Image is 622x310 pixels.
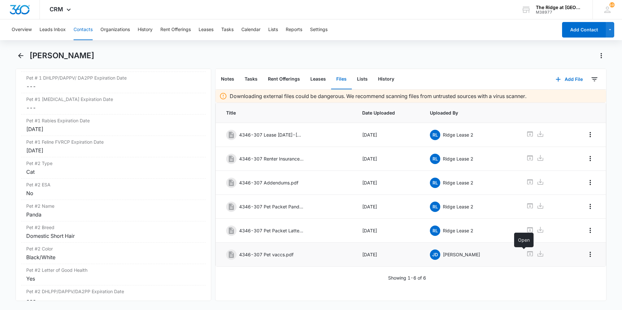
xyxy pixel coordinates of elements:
[26,275,201,282] div: Yes
[26,245,201,252] label: Pet #2 Color
[26,138,201,145] label: Pet #1 Feline FVRCP Expiration Date
[596,50,606,61] button: Actions
[585,225,595,236] button: Overflow Menu
[230,92,526,100] p: Downloading external files could be dangerous. We recommend scanning files from untrusted sources...
[239,155,304,162] p: 4346-307 Renter Insurance [DATE]-[DATE].pdf
[26,168,201,176] div: Cat
[609,2,615,7] div: notifications count
[26,96,201,103] label: Pet #1 [MEDICAL_DATA] Expiration Date
[21,285,206,307] div: Pet #2 DHLPP/DAPPV/DA2PP Expiration Date---
[221,19,234,40] button: Tasks
[40,19,66,40] button: Leads Inbox
[160,19,191,40] button: Rent Offerings
[26,211,201,218] div: Panda
[354,171,422,195] td: [DATE]
[514,233,534,247] div: Open
[26,203,201,209] label: Pet #2 Name
[443,203,473,210] p: Ridge Lease 2
[354,195,422,219] td: [DATE]
[430,249,440,260] span: JD
[585,201,595,212] button: Overflow Menu
[21,157,206,179] div: Pet #2 TypeCat
[354,147,422,171] td: [DATE]
[74,19,93,40] button: Contacts
[585,153,595,164] button: Overflow Menu
[21,115,206,136] div: Pet #1 Rabies Expiration Date[DATE]
[26,147,201,154] div: [DATE]
[430,202,440,212] span: RL
[430,130,440,140] span: RL
[216,69,239,89] button: Notes
[549,72,589,87] button: Add File
[26,181,201,188] label: Pet #2 ESA
[388,274,426,281] p: Showing 1-6 of 6
[310,19,328,40] button: Settings
[26,224,201,231] label: Pet #2 Breed
[331,69,352,89] button: Files
[138,19,153,40] button: History
[26,232,201,240] div: Domestic Short Hair
[26,160,201,167] label: Pet #2 Type
[26,83,201,90] dd: ---
[354,243,422,267] td: [DATE]
[21,243,206,264] div: Pet #2 ColorBlack/White
[443,179,473,186] p: Ridge Lease 2
[373,69,399,89] button: History
[26,125,201,133] div: [DATE]
[430,109,511,116] span: Uploaded By
[21,136,206,157] div: Pet #1 Feline FVRCP Expiration Date[DATE]
[239,69,263,89] button: Tasks
[21,179,206,200] div: Pet #2 ESANo
[26,74,201,81] label: Pet # 1 DHLPP/DAPPV/ DA2PP Expiration Date
[562,22,606,38] button: Add Contact
[239,179,298,186] p: 4346-307 Addendums.pdf
[430,178,440,188] span: RL
[263,69,305,89] button: Rent Offerings
[354,219,422,243] td: [DATE]
[226,109,347,116] span: Title
[362,109,415,116] span: Date Uploaded
[585,129,595,140] button: Overflow Menu
[26,117,201,124] label: Pet #1 Rabies Expiration Date
[239,251,294,258] p: 4346-307 Pet vaccs.pdf
[29,51,94,61] h1: [PERSON_NAME]
[16,50,26,61] button: Back
[536,5,583,10] div: account name
[609,2,615,7] span: 101
[239,227,304,234] p: 4346-307 Pet Packet Latte 2024.pdf
[354,123,422,147] td: [DATE]
[589,74,600,84] button: Filters
[536,10,583,15] div: account id
[443,227,473,234] p: Ridge Lease 2
[21,200,206,221] div: Pet #2 NamePanda
[21,72,206,93] div: Pet # 1 DHLPP/DAPPV/ DA2PP Expiration Date---
[21,264,206,285] div: Pet #2 Letter of Good HealthYes
[268,19,278,40] button: Lists
[286,19,302,40] button: Reports
[443,251,480,258] p: [PERSON_NAME]
[585,177,595,188] button: Overflow Menu
[430,226,440,236] span: RL
[26,189,201,197] div: No
[430,154,440,164] span: RL
[239,203,304,210] p: 4346-307 Pet Packet Panda 2024.pdf
[239,131,304,138] p: 4346-307 Lease [DATE]-[DATE].pdf
[443,131,473,138] p: Ridge Lease 2
[21,221,206,243] div: Pet #2 BreedDomestic Short Hair
[241,19,260,40] button: Calendar
[26,288,201,295] label: Pet #2 DHLPP/DAPPV/DA2PP Expiration Date
[50,6,63,13] span: CRM
[26,267,201,273] label: Pet #2 Letter of Good Health
[352,69,373,89] button: Lists
[585,249,595,260] button: Overflow Menu
[443,155,473,162] p: Ridge Lease 2
[199,19,213,40] button: Leases
[305,69,331,89] button: Leases
[12,19,32,40] button: Overview
[21,93,206,115] div: Pet #1 [MEDICAL_DATA] Expiration Date---
[26,296,201,304] dd: ---
[26,253,201,261] div: Black/White
[26,104,201,112] dd: ---
[100,19,130,40] button: Organizations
